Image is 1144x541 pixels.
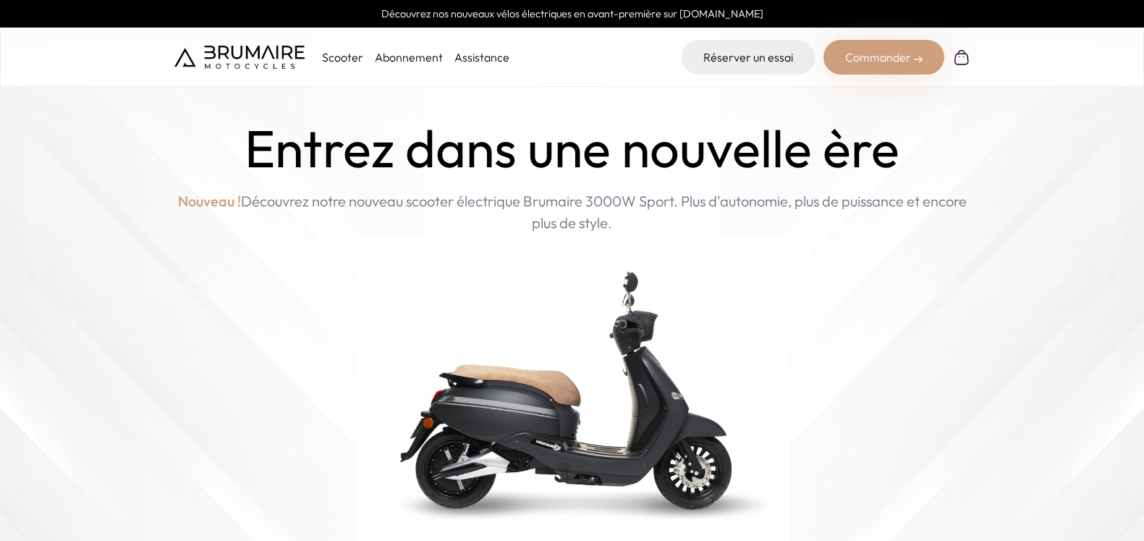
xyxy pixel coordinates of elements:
[454,50,509,64] a: Assistance
[823,40,944,75] div: Commander
[174,46,305,69] img: Brumaire Motocycles
[375,50,443,64] a: Abonnement
[953,49,970,66] img: Panier
[682,40,815,75] a: Réserver un essai
[322,49,363,66] p: Scooter
[178,190,241,212] span: Nouveau !
[245,119,899,179] h1: Entrez dans une nouvelle ère
[174,190,970,234] p: Découvrez notre nouveau scooter électrique Brumaire 3000W Sport. Plus d'autonomie, plus de puissa...
[914,55,923,64] img: right-arrow-2.png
